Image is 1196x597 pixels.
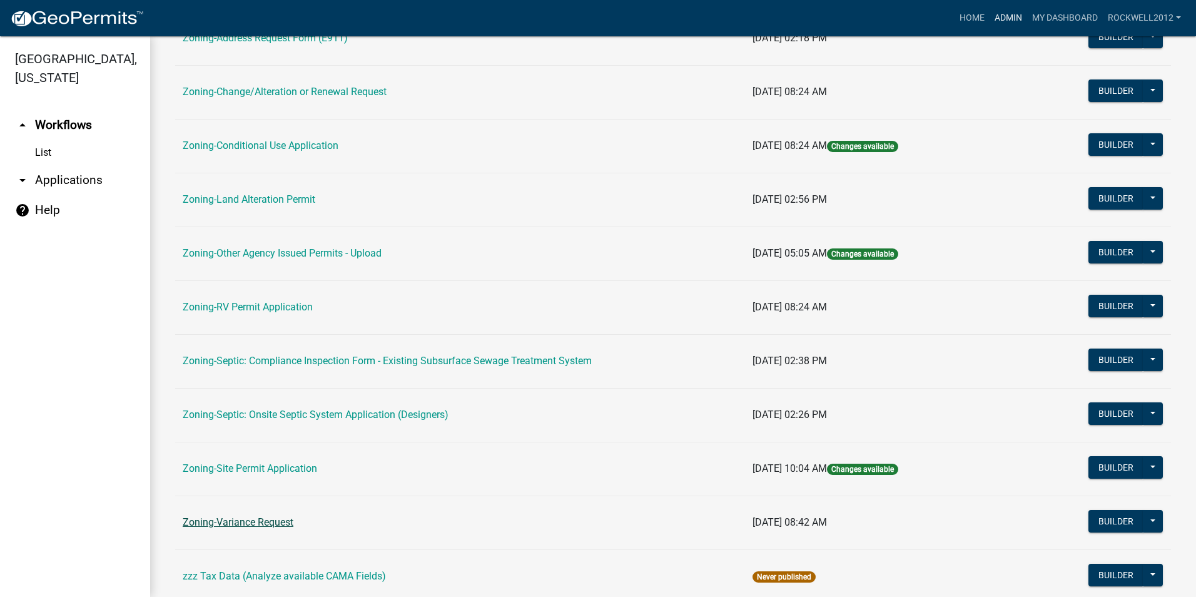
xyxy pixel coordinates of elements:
[183,193,315,205] a: Zoning-Land Alteration Permit
[753,409,827,421] span: [DATE] 02:26 PM
[753,193,827,205] span: [DATE] 02:56 PM
[753,32,827,44] span: [DATE] 02:18 PM
[183,409,448,421] a: Zoning-Septic: Onsite Septic System Application (Designers)
[1088,187,1143,210] button: Builder
[1088,510,1143,533] button: Builder
[1103,6,1186,30] a: Rockwell2012
[183,301,313,313] a: Zoning-RV Permit Application
[753,86,827,98] span: [DATE] 08:24 AM
[753,301,827,313] span: [DATE] 08:24 AM
[15,203,30,218] i: help
[753,247,827,259] span: [DATE] 05:05 AM
[1088,349,1143,371] button: Builder
[827,141,898,152] span: Changes available
[990,6,1027,30] a: Admin
[15,173,30,188] i: arrow_drop_down
[183,516,293,528] a: Zoning-Variance Request
[183,32,348,44] a: Zoning-Address Request Form (E911)
[183,140,338,151] a: Zoning-Conditional Use Application
[1088,295,1143,317] button: Builder
[1027,6,1103,30] a: My Dashboard
[183,570,386,582] a: zzz Tax Data (Analyze available CAMA Fields)
[1088,456,1143,479] button: Builder
[1088,79,1143,102] button: Builder
[1088,402,1143,425] button: Builder
[1088,26,1143,48] button: Builder
[183,355,592,367] a: Zoning-Septic: Compliance Inspection Form - Existing Subsurface Sewage Treatment System
[15,118,30,133] i: arrow_drop_up
[955,6,990,30] a: Home
[183,86,387,98] a: Zoning-Change/Alteration or Renewal Request
[1088,241,1143,263] button: Builder
[827,248,898,260] span: Changes available
[183,247,382,259] a: Zoning-Other Agency Issued Permits - Upload
[753,516,827,528] span: [DATE] 08:42 AM
[753,355,827,367] span: [DATE] 02:38 PM
[753,571,816,583] span: Never published
[1088,133,1143,156] button: Builder
[827,464,898,475] span: Changes available
[753,462,827,474] span: [DATE] 10:04 AM
[753,140,827,151] span: [DATE] 08:24 AM
[183,462,317,474] a: Zoning-Site Permit Application
[1088,564,1143,586] button: Builder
